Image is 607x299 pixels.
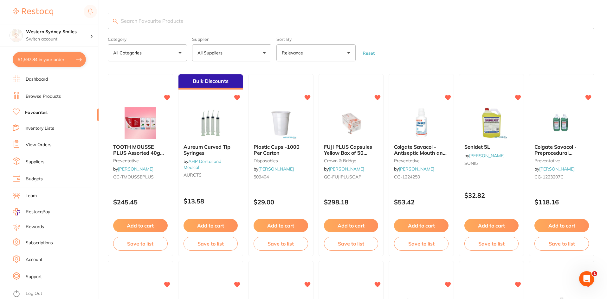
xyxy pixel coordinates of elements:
[26,224,44,230] a: Rewards
[464,153,505,159] span: by
[324,237,378,251] button: Save to list
[26,176,43,182] a: Budgets
[254,158,308,163] small: disposables
[108,13,594,29] input: Search Favourite Products
[108,37,187,42] label: Category
[184,144,238,156] b: Aureum Curved Tip Syringes
[469,153,505,159] a: [PERSON_NAME]
[394,144,449,156] b: Colgate Savacol - Antiseptic Mouth and Throat Rinse - Alcohol Free - 300ml, 6-Pack
[324,174,361,180] span: GC-FUJIPLUSCAP
[254,174,269,180] span: 509404
[26,93,61,100] a: Browse Products
[464,237,519,251] button: Save to list
[464,160,478,166] span: SONI5
[254,166,294,172] span: by
[394,219,449,232] button: Add to cart
[324,166,364,172] span: by
[330,107,371,139] img: FUJI PLUS Capsules Yellow Box of 50 Luting Cement
[541,107,582,139] img: Colgate Savacol - Preprocedural Chlorhexidine Antiseptic Mouth & Throat Rinse - 3L, 2-Pack
[113,166,153,172] span: by
[26,76,48,83] a: Dashboard
[534,144,589,156] b: Colgate Savacol - Preprocedural Chlorhexidine Antiseptic Mouth & Throat Rinse - 3L, 2-Pack
[471,107,512,139] img: Sonidet 5L
[276,44,356,61] button: Relevance
[113,158,168,163] small: preventative
[464,144,490,150] span: Sonidet 5L
[192,37,271,42] label: Supplier
[25,109,48,116] a: Favourites
[26,240,53,246] a: Subscriptions
[113,50,144,56] p: All Categories
[254,219,308,232] button: Add to cart
[276,37,356,42] label: Sort By
[26,159,44,165] a: Suppliers
[13,208,50,215] a: RestocqPay
[324,198,378,206] p: $298.18
[26,29,90,35] h4: Western Sydney Smiles
[361,50,377,56] button: Reset
[26,193,37,199] a: Team
[394,144,447,167] span: Colgate Savacol - Antiseptic Mouth and Throat Rinse - Alcohol Free - 300ml, 6-Pack
[254,198,308,206] p: $29.00
[394,166,434,172] span: by
[26,257,42,263] a: Account
[534,219,589,232] button: Add to cart
[464,192,519,199] p: $32.82
[394,237,449,251] button: Save to list
[254,237,308,251] button: Save to list
[24,125,54,132] a: Inventory Lists
[113,174,154,180] span: GC-TMOUSSEPLUS
[113,144,166,167] span: TOOTH MOUSSE PLUS Assorted 40g Tube 4 x Mint & Straw 2 x Van
[13,208,20,215] img: RestocqPay
[401,107,442,139] img: Colgate Savacol - Antiseptic Mouth and Throat Rinse - Alcohol Free - 300ml, 6-Pack
[118,166,153,172] a: [PERSON_NAME]
[184,144,230,156] span: Aureum Curved Tip Syringes
[184,237,238,251] button: Save to list
[120,107,161,139] img: TOOTH MOUSSE PLUS Assorted 40g Tube 4 x Mint & Straw 2 x Van
[579,271,594,286] iframe: Intercom live chat
[534,166,575,172] span: by
[26,142,51,148] a: View Orders
[113,144,168,156] b: TOOTH MOUSSE PLUS Assorted 40g Tube 4 x Mint & Straw 2 x Van
[254,144,300,156] span: Plastic Cups -1000 Per Carton
[184,159,221,170] span: by
[539,166,575,172] a: [PERSON_NAME]
[324,158,378,163] small: crown & bridge
[113,219,168,232] button: Add to cart
[197,50,225,56] p: All Suppliers
[464,144,519,150] b: Sonidet 5L
[184,197,238,205] p: $13.58
[329,166,364,172] a: [PERSON_NAME]
[534,158,589,163] small: preventative
[113,237,168,251] button: Save to list
[254,144,308,156] b: Plastic Cups -1000 Per Carton
[394,158,449,163] small: preventative
[26,290,42,297] a: Log Out
[13,5,53,19] a: Restocq Logo
[260,107,301,139] img: Plastic Cups -1000 Per Carton
[534,198,589,206] p: $118.16
[394,174,420,180] span: CG-1224250
[26,36,90,42] p: Switch account
[13,289,97,299] button: Log Out
[26,209,50,215] span: RestocqPay
[184,219,238,232] button: Add to cart
[13,8,53,16] img: Restocq Logo
[324,144,378,156] b: FUJI PLUS Capsules Yellow Box of 50 Luting Cement
[10,29,23,42] img: Western Sydney Smiles
[258,166,294,172] a: [PERSON_NAME]
[592,271,597,276] span: 1
[324,219,378,232] button: Add to cart
[192,44,271,61] button: All Suppliers
[13,52,86,67] button: $1,597.84 in your order
[399,166,434,172] a: [PERSON_NAME]
[184,172,202,178] span: AURCTS
[113,198,168,206] p: $245.45
[108,44,187,61] button: All Categories
[26,274,42,280] a: Support
[464,219,519,232] button: Add to cart
[184,159,221,170] a: AHP Dental and Medical
[534,237,589,251] button: Save to list
[534,174,564,180] span: CG-1223207C
[324,144,372,162] span: FUJI PLUS Capsules Yellow Box of 50 Luting Cement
